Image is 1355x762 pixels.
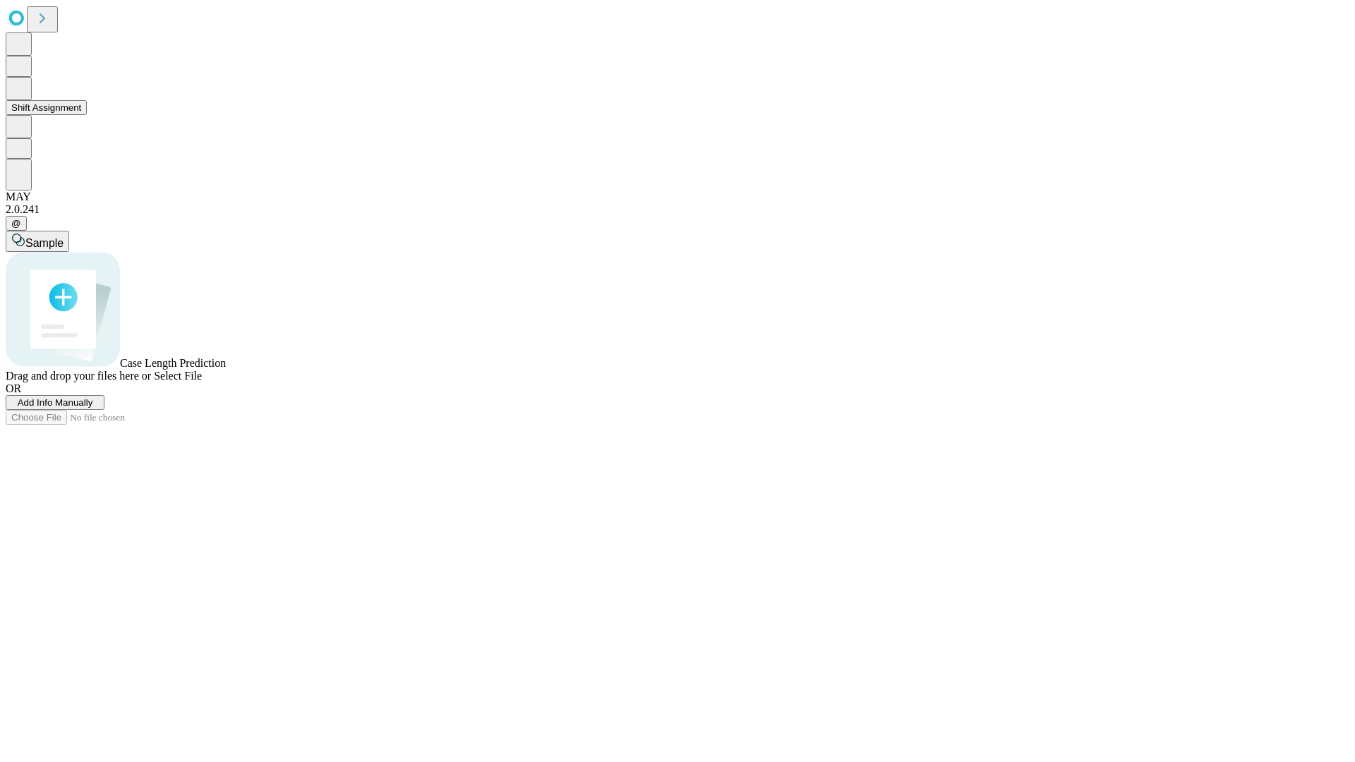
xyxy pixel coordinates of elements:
[6,203,1349,216] div: 2.0.241
[11,218,21,229] span: @
[6,395,104,410] button: Add Info Manually
[6,100,87,115] button: Shift Assignment
[18,397,93,408] span: Add Info Manually
[154,370,202,382] span: Select File
[6,370,151,382] span: Drag and drop your files here or
[6,216,27,231] button: @
[6,382,21,394] span: OR
[25,237,64,249] span: Sample
[6,190,1349,203] div: MAY
[120,357,226,369] span: Case Length Prediction
[6,231,69,252] button: Sample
